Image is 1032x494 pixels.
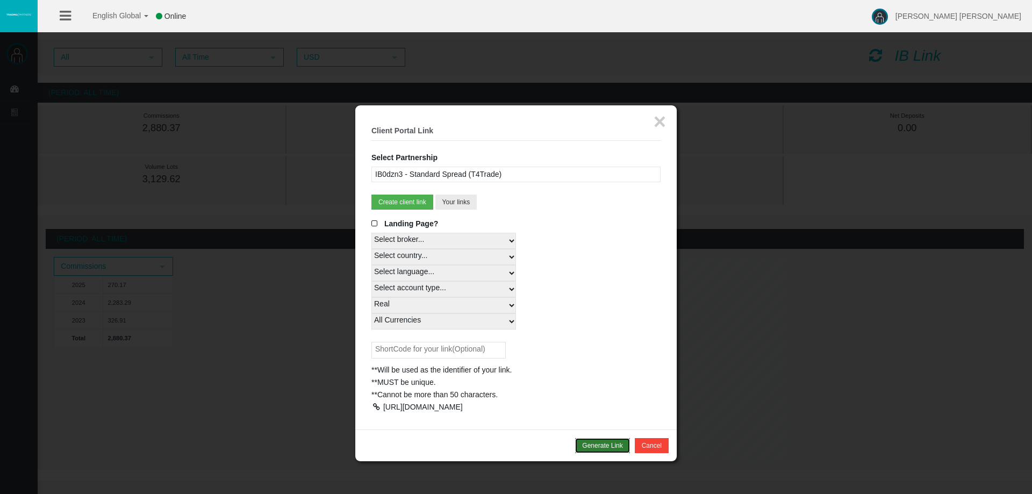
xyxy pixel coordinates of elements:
[371,342,506,359] input: ShortCode for your link(Optional)
[371,152,438,164] label: Select Partnership
[371,389,661,401] div: **Cannot be more than 50 characters.
[371,376,661,389] div: **MUST be unique.
[435,195,477,210] button: Your links
[371,167,661,182] div: IB0dzn3 - Standard Spread (T4Trade)
[383,403,463,411] div: [URL][DOMAIN_NAME]
[371,126,433,135] b: Client Portal Link
[895,12,1021,20] span: [PERSON_NAME] [PERSON_NAME]
[371,364,661,376] div: **Will be used as the identifier of your link.
[872,9,888,25] img: user-image
[575,438,629,453] button: Generate Link
[654,111,666,132] button: ×
[371,403,381,411] div: Copy Direct Link
[164,12,186,20] span: Online
[78,11,141,20] span: English Global
[371,195,433,210] button: Create client link
[635,438,669,453] button: Cancel
[384,219,438,228] span: Landing Page?
[5,12,32,17] img: logo.svg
